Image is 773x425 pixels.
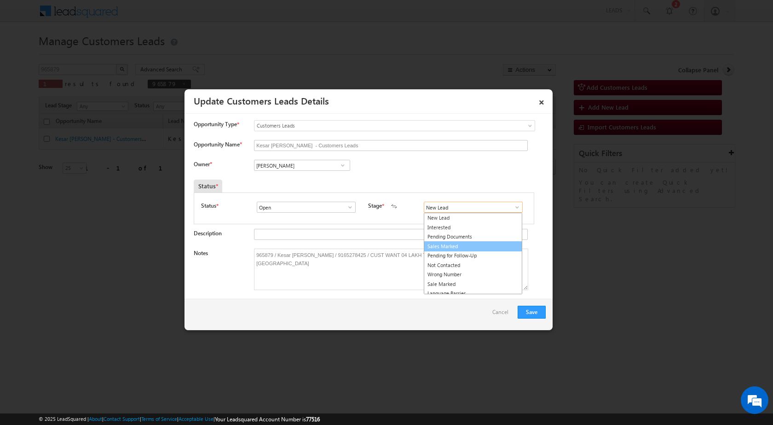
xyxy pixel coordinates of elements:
[194,180,222,192] div: Status
[518,306,546,319] button: Save
[16,48,39,60] img: d_60004797649_company_0_60004797649
[39,415,320,424] span: © 2025 LeadSquared | | | | |
[424,202,523,213] input: Type to Search
[257,202,356,213] input: Type to Search
[179,416,213,422] a: Acceptable Use
[194,230,222,237] label: Description
[492,306,513,323] a: Cancel
[368,202,382,210] label: Stage
[424,223,522,233] a: Interested
[194,120,237,128] span: Opportunity Type
[534,93,549,109] a: ×
[89,416,102,422] a: About
[424,289,522,298] a: Language Barrier
[201,202,216,210] label: Status
[48,48,155,60] div: Chat with us now
[254,120,535,131] a: Customers Leads
[424,270,522,279] a: Wrong Number
[337,161,348,170] a: Show All Items
[151,5,173,27] div: Minimize live chat window
[254,122,497,130] span: Customers Leads
[424,232,522,242] a: Pending Documents
[509,203,520,212] a: Show All Items
[254,160,350,171] input: Type to Search
[194,250,208,256] label: Notes
[215,416,320,423] span: Your Leadsquared Account Number is
[424,251,522,261] a: Pending for Follow-Up
[424,279,522,289] a: Sale Marked
[194,94,329,107] a: Update Customers Leads Details
[424,261,522,270] a: Not Contacted
[194,141,242,148] label: Opportunity Name
[306,416,320,423] span: 77516
[342,203,353,212] a: Show All Items
[194,161,212,168] label: Owner
[104,416,140,422] a: Contact Support
[12,85,168,276] textarea: Type your message and hit 'Enter'
[424,241,522,252] a: Sales Marked
[424,213,522,223] a: New Lead
[125,284,167,296] em: Start Chat
[141,416,177,422] a: Terms of Service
